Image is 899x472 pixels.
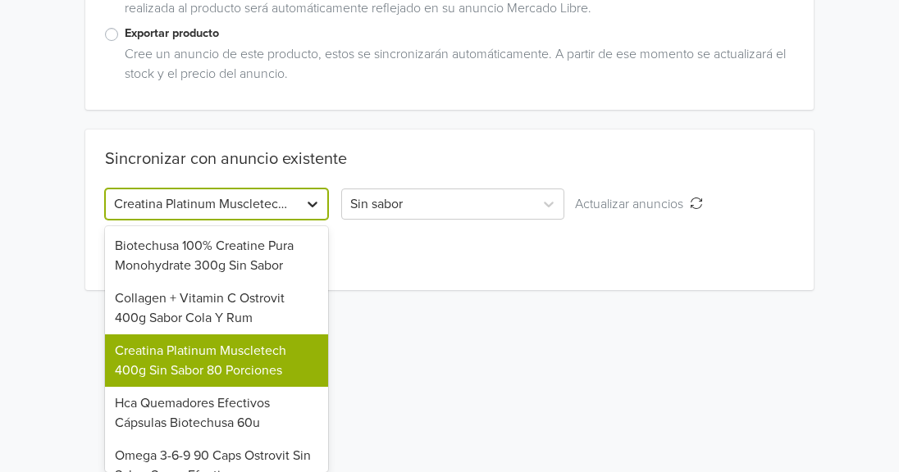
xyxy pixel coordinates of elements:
div: Sincronizar con anuncio existente [105,149,347,169]
div: Cree un anuncio de este producto, estos se sincronizarán automáticamente. A partir de ese momento... [118,44,794,90]
button: Actualizar anuncios [564,188,714,220]
div: Hca Quemadores Efectivos Cápsulas Biotechusa 60u [105,387,328,439]
span: Actualizar anuncios [575,196,690,212]
label: Exportar producto [125,25,794,43]
div: Biotechusa 100% Creatine Pura Monohydrate 300g Sin Sabor [105,229,328,282]
div: Collagen + Vitamin C Ostrovit 400g Sabor Cola Y Rum [105,282,328,334]
div: Creatina Platinum Muscletech 400g Sin Sabor 80 Porciones [105,334,328,387]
